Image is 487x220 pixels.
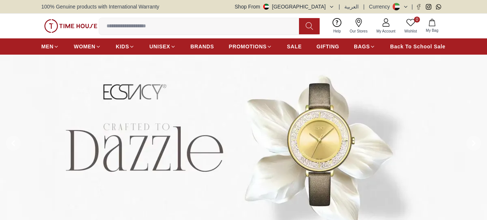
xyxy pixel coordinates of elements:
[74,43,95,50] span: WOMEN
[229,40,272,53] a: PROMOTIONS
[41,43,53,50] span: MEN
[44,19,97,32] img: ...
[263,4,269,10] img: United Arab Emirates
[401,28,420,34] span: Wishlist
[390,43,445,50] span: Back To School Sale
[116,43,129,50] span: KIDS
[149,40,175,53] a: UNISEX
[423,28,441,33] span: My Bag
[344,3,359,10] button: العربية
[235,3,334,10] button: Shop From[GEOGRAPHIC_DATA]
[229,43,267,50] span: PROMOTIONS
[330,28,344,34] span: Help
[354,43,370,50] span: BAGS
[345,17,372,35] a: Our Stores
[416,4,421,10] a: Facebook
[369,3,393,10] div: Currency
[191,40,214,53] a: BRANDS
[390,40,445,53] a: Back To School Sale
[191,43,214,50] span: BRANDS
[421,17,443,35] button: My Bag
[400,17,421,35] a: 0Wishlist
[287,40,302,53] a: SALE
[339,3,340,10] span: |
[74,40,101,53] a: WOMEN
[436,4,441,10] a: Whatsapp
[287,43,302,50] span: SALE
[149,43,170,50] span: UNISEX
[329,17,345,35] a: Help
[363,3,365,10] span: |
[373,28,399,34] span: My Account
[316,40,339,53] a: GIFTING
[414,17,420,23] span: 0
[41,40,59,53] a: MEN
[411,3,413,10] span: |
[41,3,159,10] span: 100% Genuine products with International Warranty
[116,40,135,53] a: KIDS
[347,28,371,34] span: Our Stores
[354,40,375,53] a: BAGS
[316,43,339,50] span: GIFTING
[426,4,431,10] a: Instagram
